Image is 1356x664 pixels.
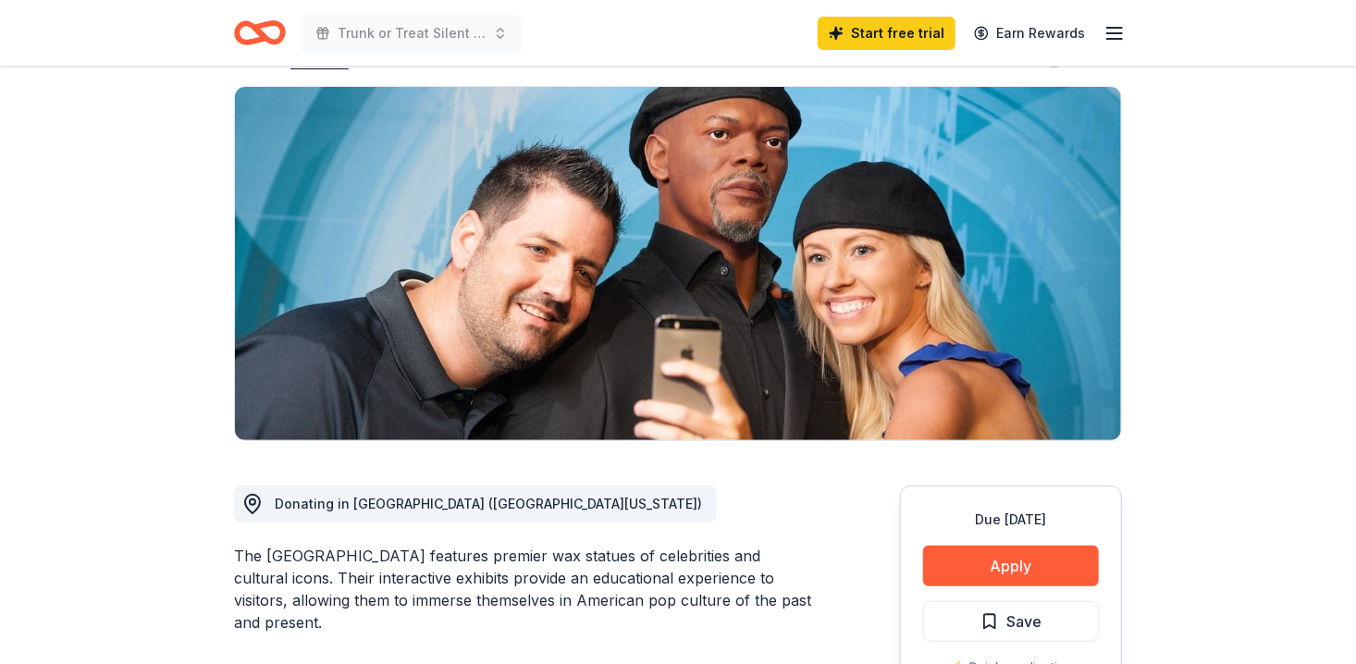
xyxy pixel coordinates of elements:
[234,545,811,633] div: The [GEOGRAPHIC_DATA] features premier wax statues of celebrities and cultural icons. Their inter...
[234,11,286,55] a: Home
[301,15,523,52] button: Trunk or Treat Silent Auction
[279,53,286,68] span: •
[923,546,1099,586] button: Apply
[923,509,1099,531] div: Due [DATE]
[923,601,1099,642] button: Save
[963,17,1096,50] a: Earn Rewards
[235,87,1121,440] img: Image for Hollywood Wax Museum (Hollywood)
[818,17,955,50] a: Start free trial
[1006,609,1042,633] span: Save
[338,22,486,44] span: Trunk or Treat Silent Auction
[275,496,702,511] span: Donating in [GEOGRAPHIC_DATA] ([GEOGRAPHIC_DATA][US_STATE])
